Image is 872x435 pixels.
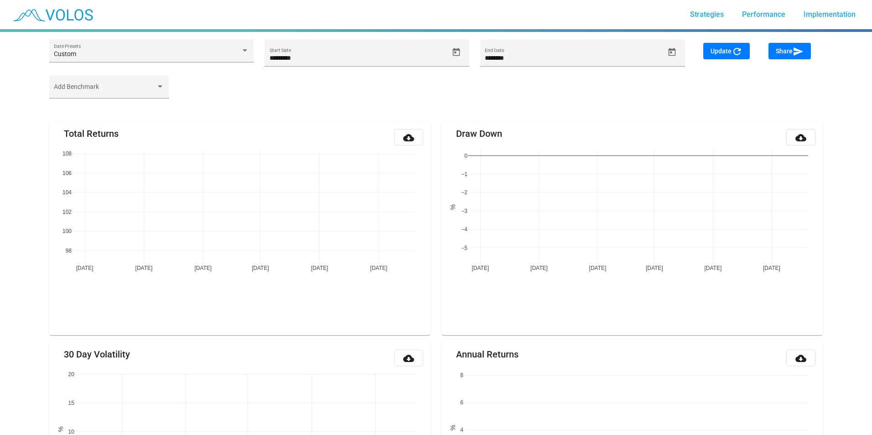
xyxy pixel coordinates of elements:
mat-icon: cloud_download [795,132,806,143]
button: Open calendar [664,44,680,60]
mat-icon: refresh [732,46,742,57]
mat-icon: cloud_download [403,132,414,143]
span: Share [776,47,804,55]
a: Implementation [796,6,863,23]
span: Strategies [690,10,724,19]
mat-icon: cloud_download [403,353,414,364]
img: blue_transparent.png [7,3,98,26]
span: Custom [54,50,76,57]
span: Implementation [804,10,856,19]
span: Performance [742,10,785,19]
a: Performance [735,6,793,23]
mat-card-title: Total Returns [64,129,119,138]
mat-icon: send [793,46,804,57]
mat-card-title: 30 Day Volatility [64,350,130,359]
a: Strategies [683,6,731,23]
mat-icon: cloud_download [795,353,806,364]
button: Share [768,43,811,59]
button: Update [703,43,750,59]
button: Open calendar [448,44,464,60]
mat-card-title: Annual Returns [456,350,519,359]
mat-card-title: Draw Down [456,129,502,138]
span: Update [711,47,742,55]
